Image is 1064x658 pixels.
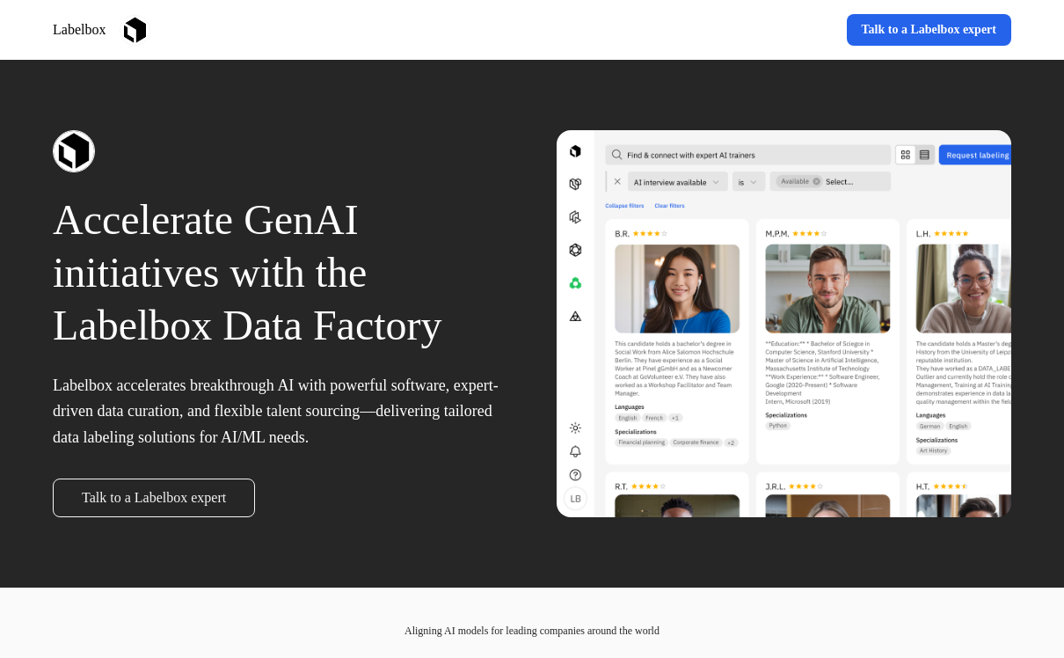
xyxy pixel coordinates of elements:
[53,479,255,517] a: Talk to a Labelbox expert
[53,194,507,352] p: Accelerate GenAI initiatives with the Labelbox Data Factory
[847,14,1012,46] a: Talk to a Labelbox expert
[53,19,106,40] p: Labelbox
[53,373,507,450] p: Labelbox accelerates breakthrough AI with powerful software, expert-driven data curation, and fle...
[404,625,660,637] span: Aligning AI models for leading companies around the world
